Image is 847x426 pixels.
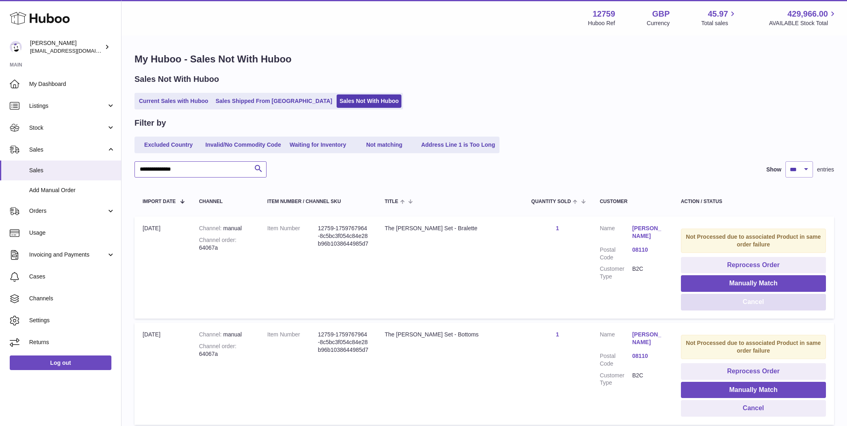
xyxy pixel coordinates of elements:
[30,39,103,55] div: [PERSON_NAME]
[531,199,571,204] span: Quantity Sold
[681,199,826,204] div: Action / Status
[600,246,632,261] dt: Postal Code
[199,225,223,231] strong: Channel
[29,146,107,154] span: Sales
[681,294,826,310] button: Cancel
[600,199,665,204] div: Customer
[10,41,22,53] img: sofiapanwar@unndr.com
[556,331,559,338] a: 1
[199,343,237,349] strong: Channel order
[318,331,369,354] dd: 12759-1759767964-8c5bc3f054c84e28b96b1038644985d7
[199,343,251,358] div: 64067a
[600,225,632,242] dt: Name
[29,229,115,237] span: Usage
[337,94,401,108] a: Sales Not With Huboo
[10,355,111,370] a: Log out
[29,80,115,88] span: My Dashboard
[632,372,665,387] dd: B2C
[134,216,191,319] td: [DATE]
[134,74,219,85] h2: Sales Not With Huboo
[134,118,166,128] h2: Filter by
[267,331,318,354] dt: Item Number
[681,275,826,292] button: Manually Match
[134,53,834,66] h1: My Huboo - Sales Not With Huboo
[267,199,369,204] div: Item Number / Channel SKU
[136,94,211,108] a: Current Sales with Huboo
[29,167,115,174] span: Sales
[817,166,834,173] span: entries
[686,340,821,354] strong: Not Processed due to associated Product in same order failure
[29,273,115,280] span: Cases
[632,331,665,346] a: [PERSON_NAME]
[134,323,191,425] td: [DATE]
[199,237,237,243] strong: Channel order
[29,317,115,324] span: Settings
[708,9,728,19] span: 45.97
[418,138,498,152] a: Address Line 1 is Too Long
[632,225,665,240] a: [PERSON_NAME]
[199,225,251,232] div: manual
[600,331,632,348] dt: Name
[136,138,201,152] a: Excluded Country
[766,166,781,173] label: Show
[600,372,632,387] dt: Customer Type
[647,19,670,27] div: Currency
[143,199,176,204] span: Import date
[769,9,837,27] a: 429,966.00 AVAILABLE Stock Total
[318,225,369,248] dd: 12759-1759767964-8c5bc3f054c84e28b96b1038644985d7
[199,199,251,204] div: Channel
[686,233,821,248] strong: Not Processed due to associated Product in same order failure
[701,9,737,27] a: 45.97 Total sales
[352,138,417,152] a: Not matching
[29,295,115,302] span: Channels
[29,102,107,110] span: Listings
[199,331,223,338] strong: Channel
[29,186,115,194] span: Add Manual Order
[600,352,632,368] dt: Postal Code
[556,225,559,231] a: 1
[199,331,251,338] div: manual
[213,94,335,108] a: Sales Shipped From [GEOGRAPHIC_DATA]
[701,19,737,27] span: Total sales
[385,331,515,338] div: The [PERSON_NAME] Set - Bottoms
[199,236,251,252] div: 64067a
[681,257,826,274] button: Reprocess Order
[632,265,665,280] dd: B2C
[203,138,284,152] a: Invalid/No Commodity Code
[632,246,665,254] a: 08110
[30,47,119,54] span: [EMAIL_ADDRESS][DOMAIN_NAME]
[29,338,115,346] span: Returns
[588,19,615,27] div: Huboo Ref
[652,9,670,19] strong: GBP
[681,400,826,417] button: Cancel
[385,199,398,204] span: Title
[385,225,515,232] div: The [PERSON_NAME] Set - Bralette
[632,352,665,360] a: 08110
[787,9,828,19] span: 429,966.00
[29,251,107,259] span: Invoicing and Payments
[681,363,826,380] button: Reprocess Order
[600,265,632,280] dt: Customer Type
[769,19,837,27] span: AVAILABLE Stock Total
[29,207,107,215] span: Orders
[681,382,826,398] button: Manually Match
[593,9,615,19] strong: 12759
[286,138,350,152] a: Waiting for Inventory
[267,225,318,248] dt: Item Number
[29,124,107,132] span: Stock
